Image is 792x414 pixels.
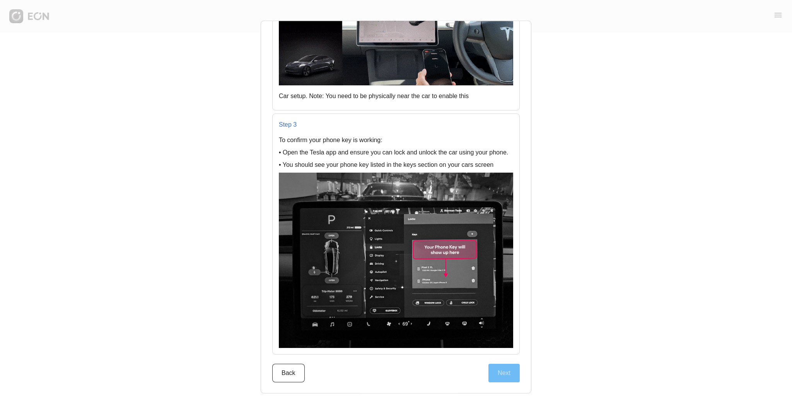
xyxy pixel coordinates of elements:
p: • You should see your phone key listed in the keys section on your cars screen [279,160,513,169]
p: Step 3 [279,120,513,129]
p: • Open the Tesla app and ensure you can lock and unlock the car using your phone. [279,148,513,157]
p: To confirm your phone key is working: [279,135,513,144]
button: Next [488,363,520,382]
p: Car setup. Note: You need to be physically near the car to enable this [279,91,513,100]
button: Back [272,363,305,382]
img: setup-phone-key-2 [279,172,513,348]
